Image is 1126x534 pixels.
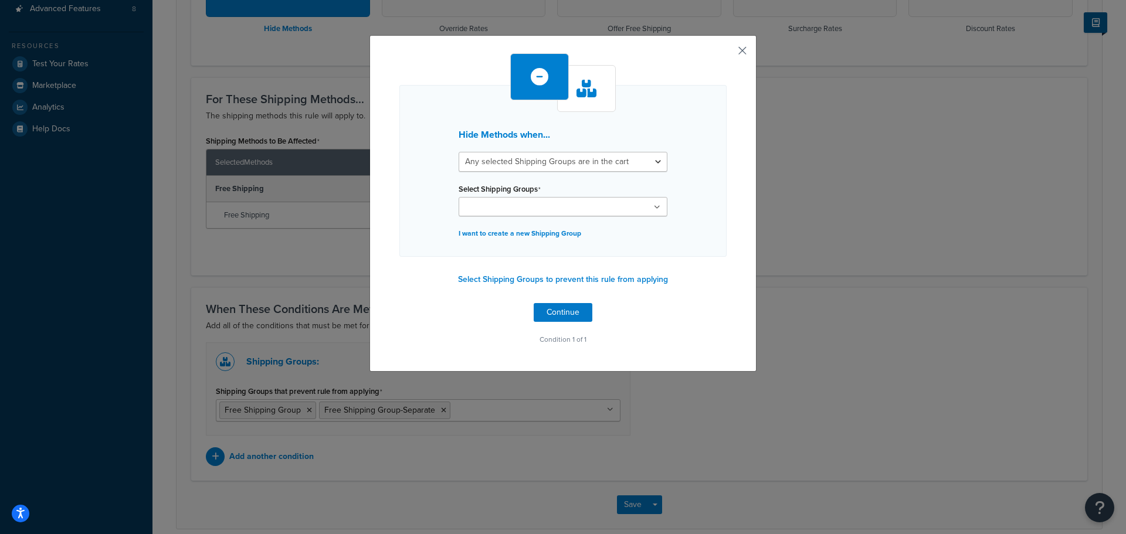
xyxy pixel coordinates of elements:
[455,271,671,288] button: Select Shipping Groups to prevent this rule from applying
[459,130,667,140] h3: Hide Methods when...
[534,303,592,322] button: Continue
[399,331,727,348] p: Condition 1 of 1
[459,185,541,194] label: Select Shipping Groups
[459,225,667,242] p: I want to create a new Shipping Group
